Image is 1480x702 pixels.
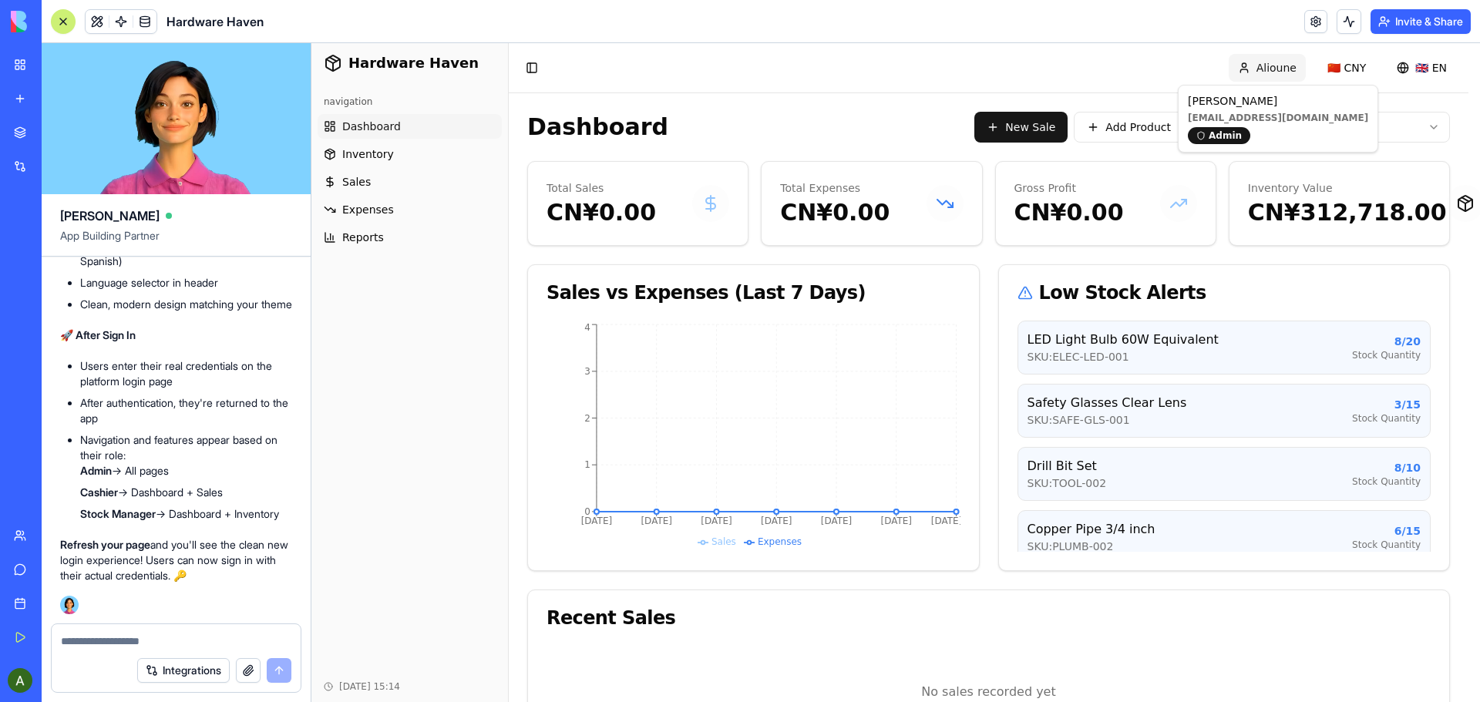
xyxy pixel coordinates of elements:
[80,485,292,500] li: → Dashboard + Sales
[876,50,1057,65] p: [PERSON_NAME]
[80,485,118,499] strong: Cashier
[80,395,292,426] li: After authentication, they're returned to the app
[80,506,292,522] li: → Dashboard + Inventory
[80,507,156,520] strong: Stock Manager
[1371,9,1471,34] button: Invite & Share
[80,464,112,477] strong: Admin
[60,596,79,614] img: Ella_00000_wcx2te.png
[60,328,136,341] strong: 🚀 After Sign In
[876,69,1057,81] p: [EMAIL_ADDRESS][DOMAIN_NAME]
[11,11,106,32] img: logo
[80,275,292,291] li: Language selector in header
[80,358,292,389] li: Users enter their real credentials on the platform login page
[60,537,292,583] p: and you'll see the clean new login experience! Users can now sign in with their actual credential...
[60,207,160,225] span: [PERSON_NAME]
[60,228,292,256] span: App Building Partner
[80,463,292,479] li: → All pages
[137,658,230,683] button: Integrations
[80,297,292,312] li: Clean, modern design matching your theme
[60,538,150,551] strong: Refresh your page
[166,12,264,31] span: Hardware Haven
[80,432,292,522] li: Navigation and features appear based on their role:
[8,668,32,693] img: ACg8ocIvcScK38e-tDUeDnFdLE0FqHS_M9UFNdrbEErmp2FkMDYgSio=s96-c
[876,84,939,101] div: Admin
